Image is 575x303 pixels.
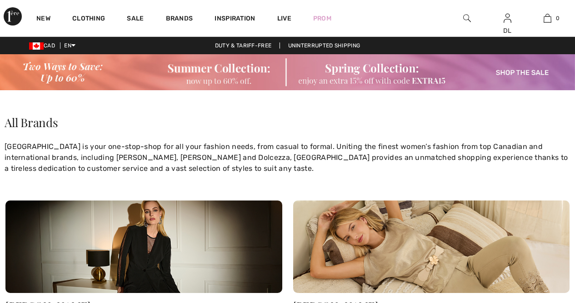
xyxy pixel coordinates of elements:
a: Prom [313,14,331,23]
div: DL [488,26,527,36]
a: Brands [166,15,193,24]
a: Sale [127,15,144,24]
a: Live [277,14,291,23]
a: 0 [528,13,567,24]
a: Clothing [72,15,105,24]
span: EN [64,42,75,49]
img: search the website [463,13,471,24]
span: CAD [29,42,59,49]
span: Inspiration [215,15,255,24]
img: 1ère Avenue [4,7,22,26]
a: Sign In [504,14,511,22]
img: Canadian Dollar [29,42,44,50]
span: 0 [556,14,560,22]
img: Joseph Ribkoff [5,200,282,293]
img: My Bag [544,13,551,24]
img: Frank Lyman [293,200,570,293]
a: New [36,15,50,24]
img: My Info [504,13,511,24]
